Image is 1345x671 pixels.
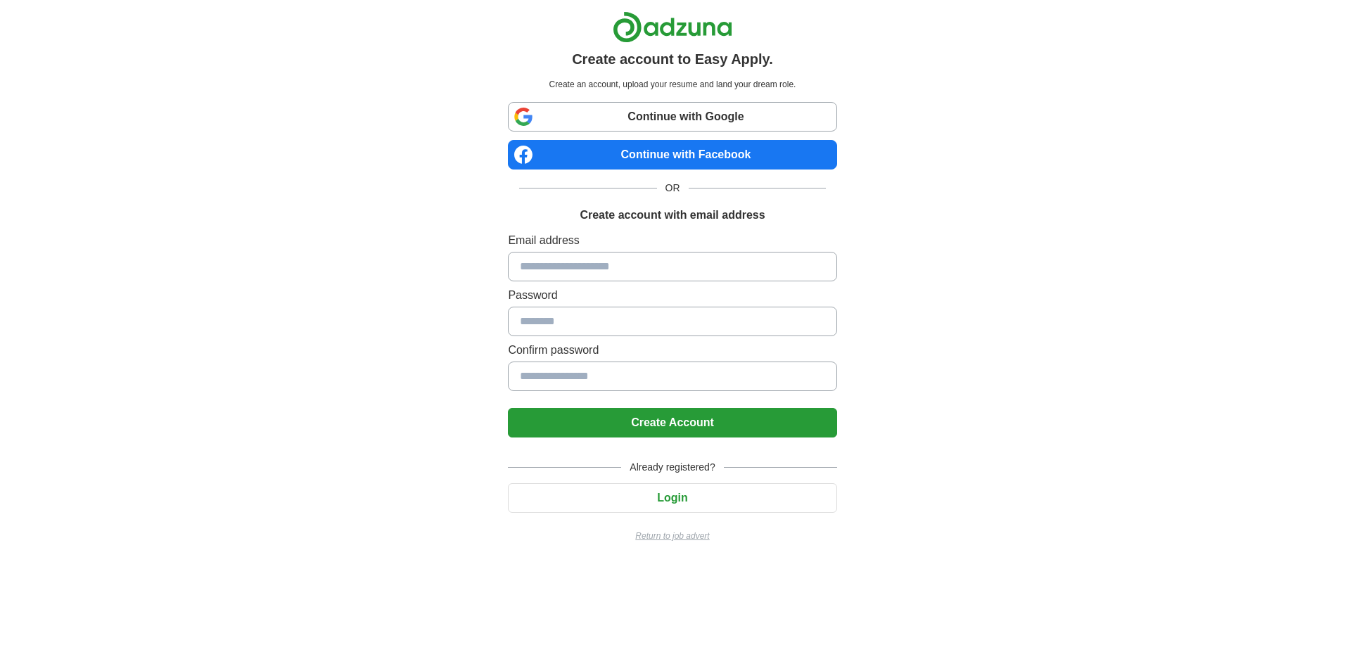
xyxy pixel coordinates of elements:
[508,408,836,437] button: Create Account
[572,49,773,70] h1: Create account to Easy Apply.
[508,492,836,504] a: Login
[508,483,836,513] button: Login
[613,11,732,43] img: Adzuna logo
[511,78,834,91] p: Create an account, upload your resume and land your dream role.
[508,102,836,132] a: Continue with Google
[508,530,836,542] a: Return to job advert
[508,140,836,170] a: Continue with Facebook
[580,207,765,224] h1: Create account with email address
[508,232,836,249] label: Email address
[508,342,836,359] label: Confirm password
[621,460,723,475] span: Already registered?
[657,181,689,196] span: OR
[508,287,836,304] label: Password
